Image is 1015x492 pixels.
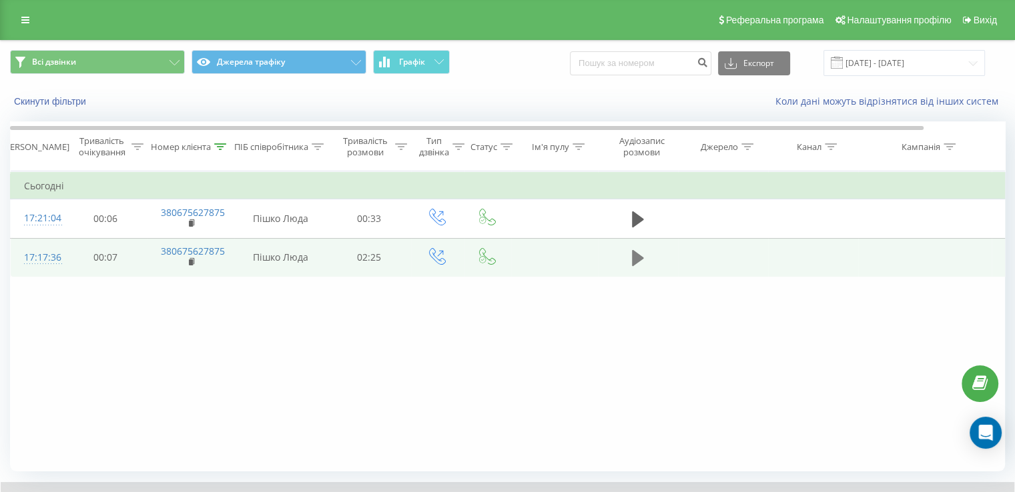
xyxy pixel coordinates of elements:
div: Кампанія [902,141,940,153]
span: Вихід [974,15,997,25]
a: Коли дані можуть відрізнятися вiд інших систем [775,95,1005,107]
span: Графік [399,57,425,67]
td: Пішко Люда [234,199,328,238]
div: Джерело [701,141,738,153]
span: Налаштування профілю [847,15,951,25]
a: 380675627875 [161,245,225,257]
div: 17:21:04 [24,205,51,231]
td: Пішко Люда [234,238,328,277]
div: Тривалість розмови [339,135,392,158]
a: 380675627875 [161,206,225,219]
button: Всі дзвінки [10,50,185,74]
button: Скинути фільтри [10,95,93,107]
td: 02:25 [328,238,411,277]
div: Аудіозапис розмови [609,135,674,158]
div: Канал [797,141,821,153]
input: Пошук за номером [570,51,711,75]
button: Джерела трафіку [192,50,366,74]
div: Тривалість очікування [75,135,128,158]
td: 00:06 [64,199,147,238]
span: Всі дзвінки [32,57,76,67]
td: 00:07 [64,238,147,277]
div: Open Intercom Messenger [970,417,1002,449]
div: ПІБ співробітника [234,141,308,153]
td: 00:33 [328,199,411,238]
div: [PERSON_NAME] [2,141,69,153]
div: Тип дзвінка [419,135,449,158]
div: 17:17:36 [24,245,51,271]
button: Експорт [718,51,790,75]
div: Статус [470,141,497,153]
button: Графік [373,50,450,74]
div: Номер клієнта [151,141,211,153]
div: Ім'я пулу [532,141,569,153]
span: Реферальна програма [726,15,824,25]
